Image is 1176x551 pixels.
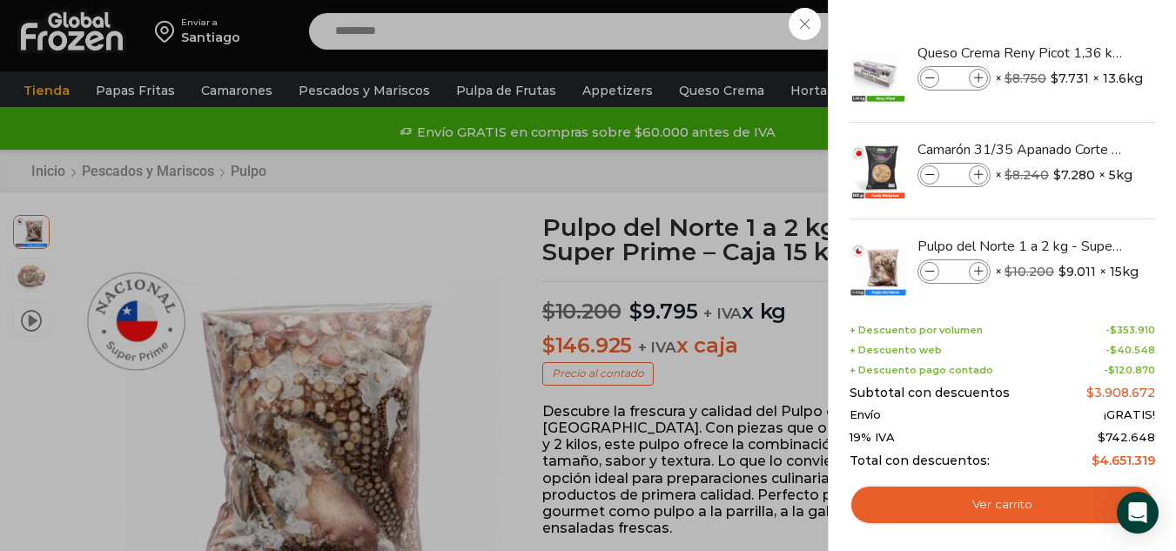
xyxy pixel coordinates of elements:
bdi: 3.908.672 [1086,385,1155,400]
span: Subtotal con descuentos [850,386,1010,400]
span: - [1104,365,1155,376]
bdi: 40.548 [1110,344,1155,356]
a: Ver carrito [850,485,1155,525]
span: $ [1086,385,1094,400]
bdi: 120.870 [1108,364,1155,376]
bdi: 8.240 [1005,167,1049,183]
span: $ [1058,263,1066,280]
span: 19% IVA [850,431,895,445]
span: + Descuento por volumen [850,325,983,336]
span: $ [1005,167,1012,183]
span: $ [1005,264,1012,279]
span: × × 13.6kg [995,66,1143,91]
span: ¡GRATIS! [1104,408,1155,422]
span: - [1105,325,1155,336]
span: + Descuento web [850,345,942,356]
bdi: 4.651.319 [1092,453,1155,468]
span: $ [1108,364,1115,376]
span: 742.648 [1098,430,1155,444]
a: Queso Crema Reny Picot 1,36 kg - Caja 13,6 kg [917,44,1125,63]
span: × × 15kg [995,259,1139,284]
bdi: 7.731 [1051,70,1089,87]
span: - [1105,345,1155,356]
span: $ [1092,453,1099,468]
bdi: 9.011 [1058,263,1096,280]
a: Camarón 31/35 Apanado Corte Mariposa - Bronze - Caja 5 kg [917,140,1125,159]
span: $ [1051,70,1058,87]
div: Open Intercom Messenger [1117,492,1159,534]
input: Product quantity [941,165,967,185]
span: + Descuento pago contado [850,365,993,376]
span: $ [1005,71,1012,86]
input: Product quantity [941,262,967,281]
bdi: 10.200 [1005,264,1054,279]
span: × × 5kg [995,163,1132,187]
input: Product quantity [941,69,967,88]
span: $ [1098,430,1105,444]
bdi: 353.910 [1110,324,1155,336]
bdi: 7.280 [1053,166,1095,184]
bdi: 8.750 [1005,71,1046,86]
a: Pulpo del Norte 1 a 2 kg - Super Prime - Caja 15 kg [917,237,1125,256]
span: $ [1110,324,1117,336]
span: $ [1053,166,1061,184]
span: Envío [850,408,881,422]
span: $ [1110,344,1117,356]
span: Total con descuentos: [850,454,990,468]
